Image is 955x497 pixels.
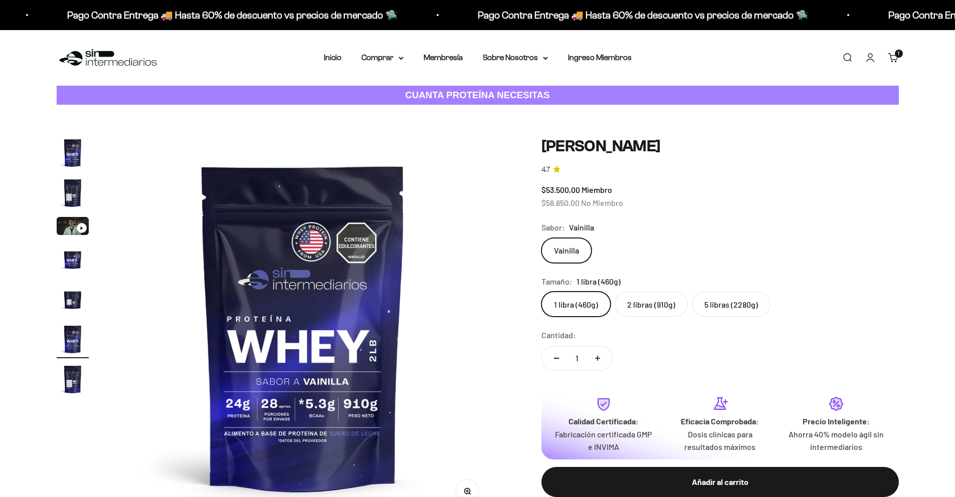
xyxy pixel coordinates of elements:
legend: Sabor: [541,221,565,234]
img: Proteína Whey - Vainilla [57,137,89,169]
h1: [PERSON_NAME] [541,137,899,156]
a: Membresía [424,53,463,62]
summary: Sobre Nosotros [483,51,548,64]
p: Fabricación certificada GMP e INVIMA [553,428,654,453]
button: Reducir cantidad [542,346,571,370]
span: Miembro [582,185,612,194]
a: Ingreso Miembros [568,53,632,62]
a: CUANTA PROTEÍNA NECESITAS [57,86,899,105]
strong: Calidad Certificada: [568,416,639,426]
img: Proteína Whey - Vainilla [57,177,89,209]
p: Pago Contra Entrega 🚚 Hasta 60% de descuento vs precios de mercado 🛸 [421,7,751,23]
img: Proteína Whey - Vainilla [57,283,89,315]
button: Ir al artículo 4 [57,243,89,278]
span: $53.500,00 [541,185,580,194]
label: Cantidad: [541,329,576,342]
img: Proteína Whey - Vainilla [57,243,89,275]
span: 1 [898,51,899,56]
button: Añadir al carrito [541,467,899,497]
legend: Tamaño: [541,275,572,288]
summary: Comprar [361,51,404,64]
button: Aumentar cantidad [583,346,612,370]
span: Vainilla [569,221,594,234]
p: Dosis clínicas para resultados máximos [670,428,770,453]
button: Ir al artículo 7 [57,363,89,398]
span: No Miembro [581,198,623,207]
button: Ir al artículo 3 [57,217,89,238]
img: Proteína Whey - Vainilla [57,323,89,355]
strong: Eficacia Comprobada: [681,416,759,426]
span: 1 libra (460g) [577,275,621,288]
button: Ir al artículo 6 [57,323,89,358]
a: 4.74.7 de 5.0 estrellas [541,164,899,175]
div: Añadir al carrito [561,475,879,488]
span: 4.7 [541,164,550,175]
a: Inicio [324,53,341,62]
span: $58.850,00 [541,198,580,207]
img: Proteína Whey - Vainilla [57,363,89,395]
button: Ir al artículo 1 [57,137,89,172]
button: Ir al artículo 5 [57,283,89,318]
p: Ahorra 40% modelo ágil sin intermediarios [786,428,886,453]
p: Pago Contra Entrega 🚚 Hasta 60% de descuento vs precios de mercado 🛸 [10,7,340,23]
button: Ir al artículo 2 [57,177,89,212]
strong: Precio Inteligente: [803,416,870,426]
strong: CUANTA PROTEÍNA NECESITAS [405,90,550,100]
